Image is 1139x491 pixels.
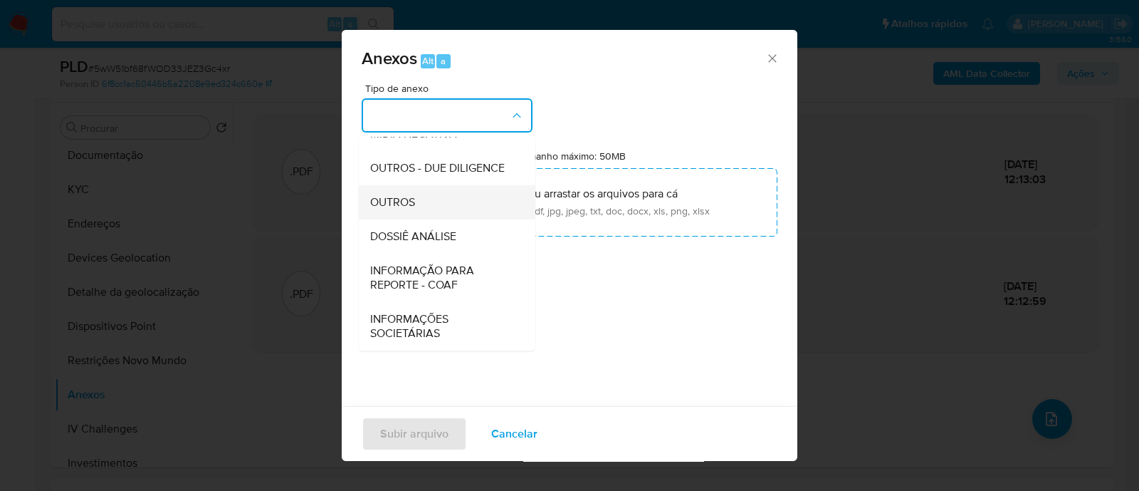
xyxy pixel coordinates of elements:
[765,51,778,64] button: Fechar
[370,195,415,210] span: OUTROS
[370,127,457,141] span: MIDIA NEGATIVA
[491,418,537,450] span: Cancelar
[370,161,505,175] span: OUTROS - DUE DILIGENCE
[518,150,626,162] label: Tamanho máximo: 50MB
[365,83,536,93] span: Tipo de anexo
[370,312,515,341] span: INFORMAÇÕES SOCIETÁRIAS
[422,54,434,68] span: Alt
[370,229,456,244] span: DOSSIÊ ANÁLISE
[370,264,515,292] span: INFORMAÇÃO PARA REPORTE - COAF
[473,417,556,451] button: Cancelar
[441,54,446,68] span: a
[362,46,417,71] span: Anexos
